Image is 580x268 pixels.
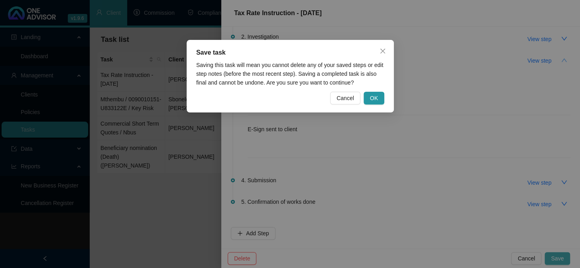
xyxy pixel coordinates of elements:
button: Cancel [330,92,360,104]
span: OK [370,94,377,102]
button: OK [363,92,384,104]
button: Close [376,45,389,57]
span: Cancel [336,94,354,102]
span: close [379,48,386,54]
div: Saving this task will mean you cannot delete any of your saved steps or edit step notes (before t... [196,61,384,87]
div: Save task [196,48,384,57]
